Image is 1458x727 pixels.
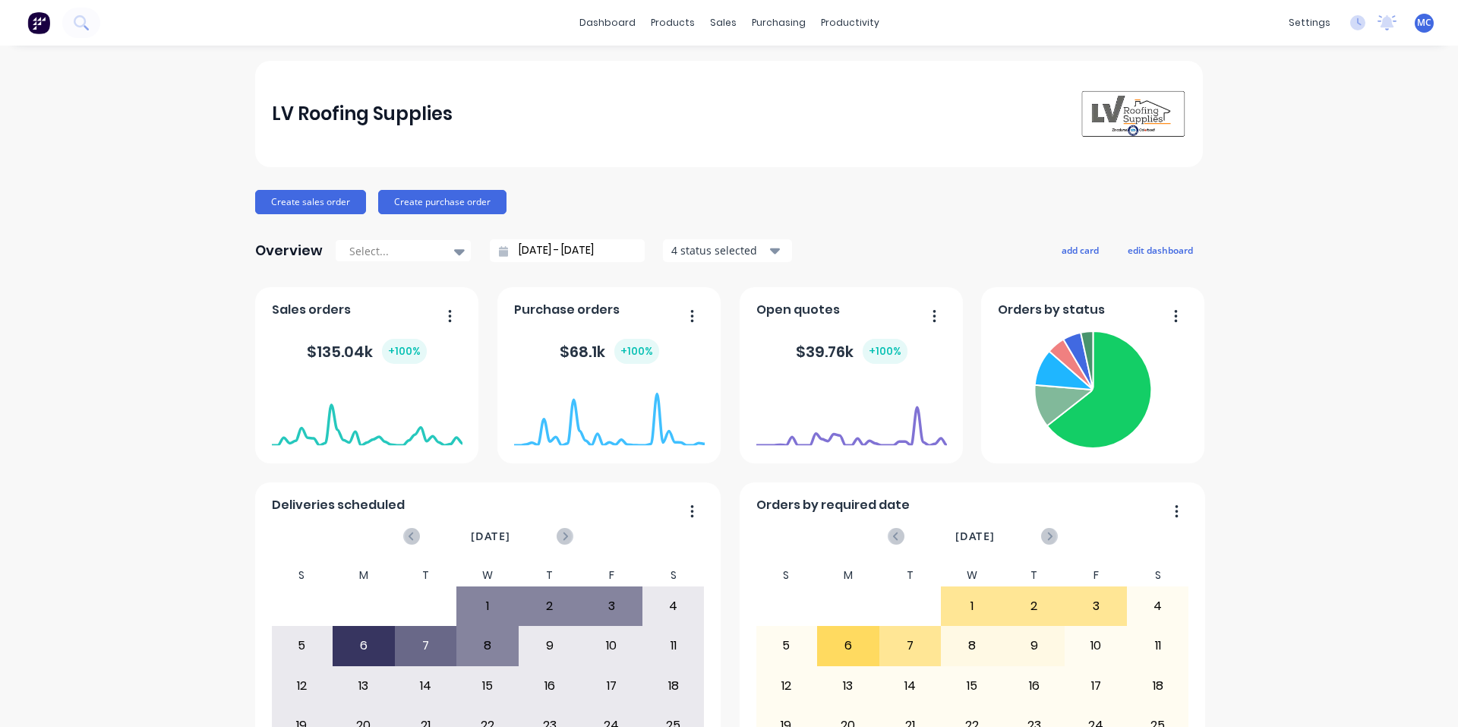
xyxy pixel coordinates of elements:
div: 1 [457,587,518,625]
div: $ 68.1k [560,339,659,364]
div: 7 [396,627,456,665]
a: dashboard [572,11,643,34]
div: 4 [643,587,704,625]
div: F [580,564,642,586]
div: 13 [333,667,394,705]
div: 6 [818,627,879,665]
img: Factory [27,11,50,34]
div: 9 [1004,627,1065,665]
button: edit dashboard [1118,240,1203,260]
div: 8 [457,627,518,665]
span: Sales orders [272,301,351,319]
div: M [817,564,879,586]
div: S [756,564,818,586]
div: 18 [1128,667,1188,705]
div: LV Roofing Supplies [272,99,453,129]
div: M [333,564,395,586]
button: Create purchase order [378,190,507,214]
div: 17 [1065,667,1126,705]
div: purchasing [744,11,813,34]
div: 12 [272,667,333,705]
div: T [395,564,457,586]
div: 6 [333,627,394,665]
div: 2 [519,587,580,625]
div: 17 [581,667,642,705]
div: settings [1281,11,1338,34]
div: Overview [255,235,323,266]
div: F [1065,564,1127,586]
span: [DATE] [471,528,510,545]
div: T [1003,564,1065,586]
div: 7 [880,627,941,665]
div: 8 [942,627,1002,665]
div: W [941,564,1003,586]
button: 4 status selected [663,239,792,262]
div: $ 39.76k [796,339,907,364]
div: 12 [756,667,817,705]
div: S [642,564,705,586]
div: productivity [813,11,887,34]
div: sales [702,11,744,34]
div: 3 [1065,587,1126,625]
div: 5 [756,627,817,665]
div: + 100 % [863,339,907,364]
div: 9 [519,627,580,665]
div: T [519,564,581,586]
div: products [643,11,702,34]
span: MC [1417,16,1431,30]
span: [DATE] [955,528,995,545]
div: T [879,564,942,586]
div: 4 [1128,587,1188,625]
div: 11 [643,627,704,665]
button: add card [1052,240,1109,260]
div: 18 [643,667,704,705]
img: LV Roofing Supplies [1080,90,1186,138]
div: W [456,564,519,586]
div: 10 [1065,627,1126,665]
div: S [1127,564,1189,586]
div: 2 [1004,587,1065,625]
div: 4 status selected [671,242,767,258]
div: $ 135.04k [307,339,427,364]
div: 5 [272,627,333,665]
div: 15 [457,667,518,705]
div: 16 [1004,667,1065,705]
div: 3 [581,587,642,625]
div: 14 [396,667,456,705]
div: 1 [942,587,1002,625]
div: + 100 % [382,339,427,364]
div: 14 [880,667,941,705]
span: Orders by status [998,301,1105,319]
span: Purchase orders [514,301,620,319]
div: 10 [581,627,642,665]
div: 15 [942,667,1002,705]
div: 11 [1128,627,1188,665]
div: 16 [519,667,580,705]
div: 13 [818,667,879,705]
span: Open quotes [756,301,840,319]
div: + 100 % [614,339,659,364]
button: Create sales order [255,190,366,214]
span: Orders by required date [756,496,910,514]
div: S [271,564,333,586]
